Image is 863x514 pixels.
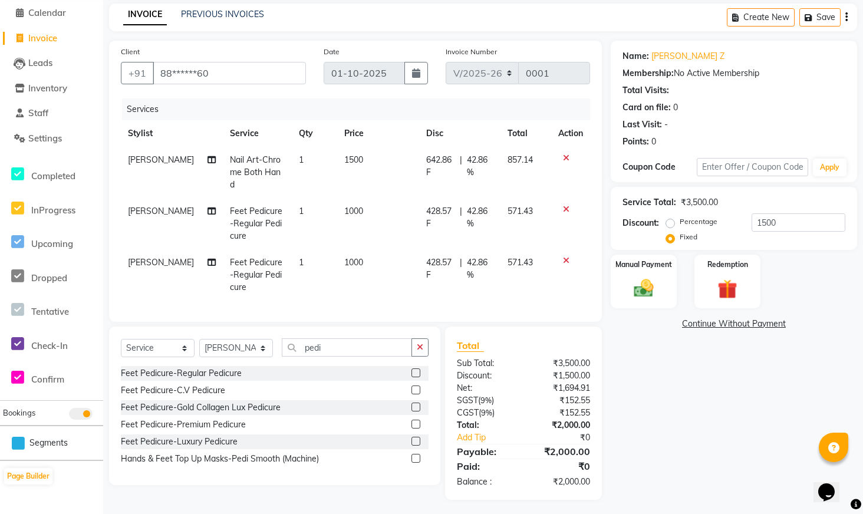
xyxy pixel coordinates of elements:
[128,257,194,268] span: [PERSON_NAME]
[31,272,67,284] span: Dropped
[28,32,57,44] span: Invoice
[448,476,523,488] div: Balance :
[448,357,523,370] div: Sub Total:
[344,154,363,165] span: 1500
[448,444,523,459] div: Payable:
[523,357,599,370] div: ₹3,500.00
[460,205,462,230] span: |
[121,384,225,397] div: Feet Pedicure-C.V Pedicure
[457,395,478,406] span: SGST
[651,50,724,62] a: [PERSON_NAME] Z
[523,407,599,419] div: ₹152.55
[28,107,48,118] span: Staff
[523,394,599,407] div: ₹152.55
[28,7,66,18] span: Calendar
[3,107,100,120] a: Staff
[121,120,223,147] th: Stylist
[448,370,523,382] div: Discount:
[121,367,242,380] div: Feet Pedicure-Regular Pedicure
[223,120,292,147] th: Service
[28,57,52,68] span: Leads
[622,67,674,80] div: Membership:
[230,257,282,292] span: Feet Pedicure-Regular Pedicure
[448,407,523,419] div: ( )
[426,256,455,281] span: 428.57 F
[121,401,281,414] div: Feet Pedicure-Gold Collagen Lux Pedicure
[31,238,73,249] span: Upcoming
[622,84,669,97] div: Total Visits:
[299,206,304,216] span: 1
[128,206,194,216] span: [PERSON_NAME]
[622,161,697,173] div: Coupon Code
[712,277,743,301] img: _gift.svg
[121,47,140,57] label: Client
[123,4,167,25] a: INVOICE
[121,436,238,448] div: Feet Pedicure-Luxury Pedicure
[460,154,462,179] span: |
[467,205,493,230] span: 42.86 %
[31,306,69,317] span: Tentative
[673,101,678,114] div: 0
[299,154,304,165] span: 1
[3,32,100,45] a: Invoice
[481,408,492,417] span: 9%
[460,256,462,281] span: |
[3,132,100,146] a: Settings
[523,459,599,473] div: ₹0
[523,419,599,431] div: ₹2,000.00
[680,216,717,227] label: Percentage
[446,47,497,57] label: Invoice Number
[448,394,523,407] div: ( )
[344,257,363,268] span: 1000
[299,257,304,268] span: 1
[448,431,536,444] a: Add Tip
[480,396,492,405] span: 9%
[508,206,533,216] span: 571.43
[292,120,338,147] th: Qty
[31,340,68,351] span: Check-In
[707,259,748,270] label: Redemption
[622,67,845,80] div: No Active Membership
[448,419,523,431] div: Total:
[3,82,100,95] a: Inventory
[551,120,590,147] th: Action
[230,206,282,241] span: Feet Pedicure-Regular Pedicure
[613,318,855,330] a: Continue Without Payment
[128,154,194,165] span: [PERSON_NAME]
[500,120,551,147] th: Total
[508,154,533,165] span: 857.14
[344,206,363,216] span: 1000
[181,9,264,19] a: PREVIOUS INVOICES
[426,205,455,230] span: 428.57 F
[508,257,533,268] span: 571.43
[282,338,412,357] input: Search or Scan
[448,459,523,473] div: Paid:
[680,232,697,242] label: Fixed
[31,205,75,216] span: InProgress
[121,419,246,431] div: Feet Pedicure-Premium Pedicure
[448,382,523,394] div: Net:
[799,8,841,27] button: Save
[536,431,599,444] div: ₹0
[29,437,68,449] span: Segments
[3,6,100,20] a: Calendar
[523,382,599,394] div: ₹1,694.91
[230,154,281,190] span: Nail Art-Chrome Both Hand
[622,217,659,229] div: Discount:
[681,196,718,209] div: ₹3,500.00
[727,8,795,27] button: Create New
[523,444,599,459] div: ₹2,000.00
[28,133,62,144] span: Settings
[664,118,668,131] div: -
[457,340,484,352] span: Total
[523,476,599,488] div: ₹2,000.00
[122,98,599,120] div: Services
[622,136,649,148] div: Points:
[121,453,319,465] div: Hands & Feet Top Up Masks-Pedi Smooth (Machine)
[622,101,671,114] div: Card on file:
[628,277,660,299] img: _cash.svg
[622,50,649,62] div: Name:
[457,407,479,418] span: CGST
[697,158,808,176] input: Enter Offer / Coupon Code
[121,62,154,84] button: +91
